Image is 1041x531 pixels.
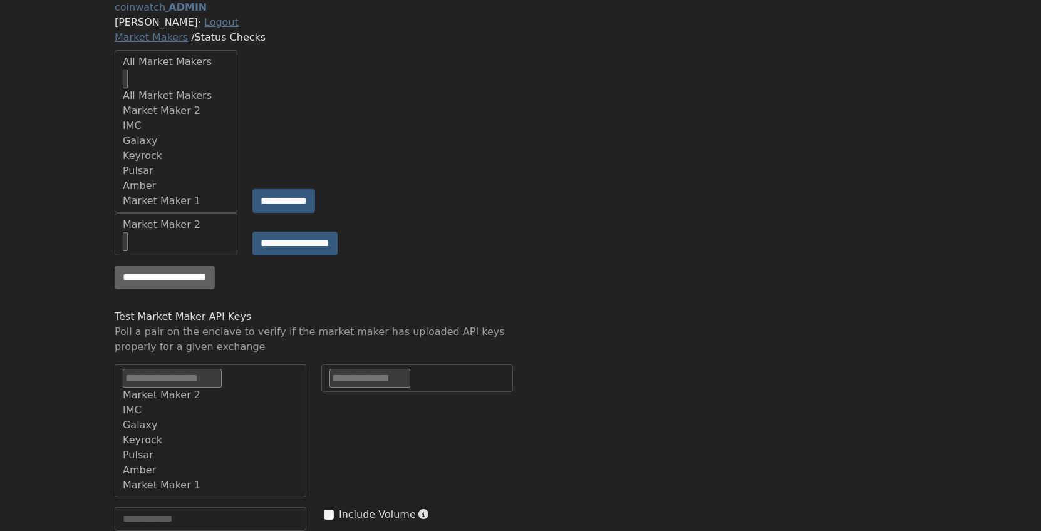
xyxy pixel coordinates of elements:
[123,478,296,493] div: Market Maker 1
[204,16,239,28] a: Logout
[123,388,296,403] div: Market Maker 2
[123,448,296,463] div: Pulsar
[123,418,296,433] div: Galaxy
[123,178,246,193] div: Amber
[123,118,246,133] div: IMC
[123,54,229,70] div: All Market Makers
[123,463,296,478] div: Amber
[123,148,246,163] div: Keyrock
[115,30,926,45] div: Status Checks
[123,217,229,232] div: Market Maker 2
[115,1,207,13] a: coinwatch ADMIN
[191,31,194,43] span: /
[115,309,513,324] div: Test Market Maker API Keys
[123,403,296,418] div: IMC
[115,31,188,43] a: Market Makers
[115,324,513,354] div: Poll a pair on the enclave to verify if the market maker has uploaded API keys properly for a giv...
[123,88,246,103] div: All Market Makers
[123,433,296,448] div: Keyrock
[123,163,246,178] div: Pulsar
[123,133,246,148] div: Galaxy
[123,103,246,118] div: Market Maker 2
[339,507,416,522] label: Include Volume
[115,15,926,30] div: [PERSON_NAME]
[123,193,246,209] div: Market Maker 1
[198,16,201,28] span: ·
